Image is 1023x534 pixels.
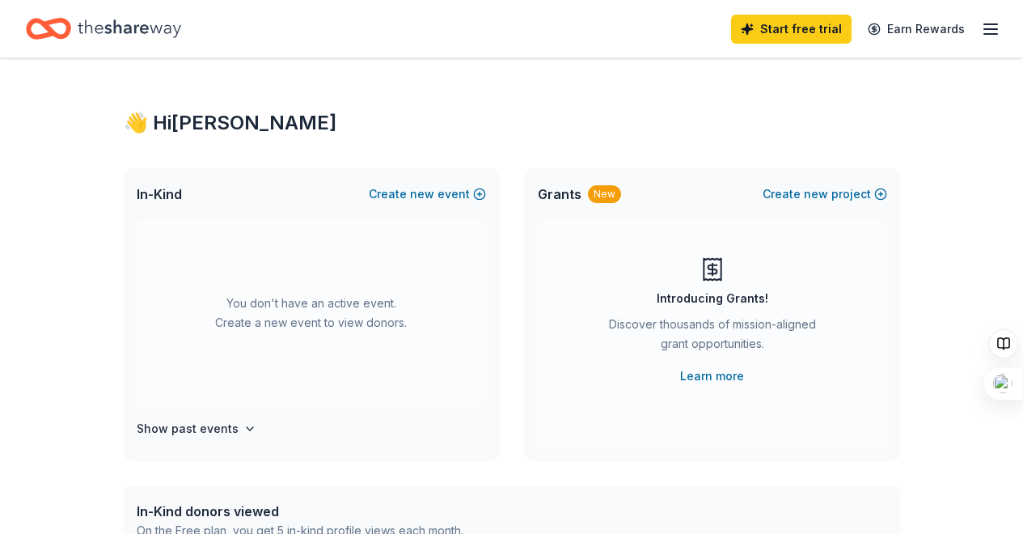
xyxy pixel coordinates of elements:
div: You don't have an active event. Create a new event to view donors. [137,220,486,406]
div: Introducing Grants! [657,289,768,308]
button: Createnewproject [763,184,887,204]
a: Start free trial [731,15,852,44]
div: In-Kind donors viewed [137,502,463,521]
button: Createnewevent [369,184,486,204]
a: Learn more [680,367,744,386]
span: new [804,184,828,204]
a: Earn Rewards [858,15,974,44]
div: Discover thousands of mission-aligned grant opportunities. [602,315,822,360]
a: Home [26,10,181,48]
button: Show past events [137,419,256,439]
span: Grants [538,184,581,204]
div: 👋 Hi [PERSON_NAME] [124,110,900,136]
span: In-Kind [137,184,182,204]
h4: Show past events [137,419,239,439]
div: New [588,185,621,203]
span: new [410,184,434,204]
